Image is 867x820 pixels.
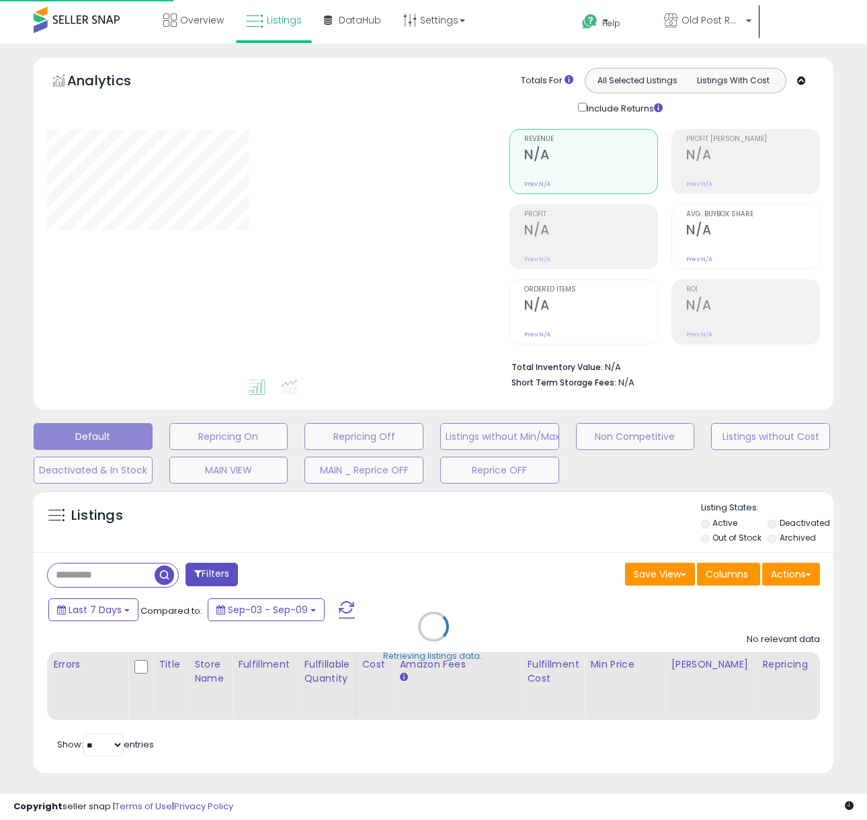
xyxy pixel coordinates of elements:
[383,650,484,662] div: Retrieving listings data..
[686,180,712,188] small: Prev: N/A
[524,330,550,338] small: Prev: N/A
[511,377,616,388] b: Short Term Storage Fees:
[13,800,63,813] strong: Copyright
[115,800,172,813] a: Terms of Use
[524,211,657,218] span: Profit
[174,800,233,813] a: Privacy Policy
[180,13,224,27] span: Overview
[440,423,559,450] button: Listings without Min/Max
[169,457,288,484] button: MAIN VIEW
[67,71,157,93] h5: Analytics
[440,457,559,484] button: Reprice OFF
[524,298,657,316] h2: N/A
[524,136,657,143] span: Revenue
[576,423,695,450] button: Non Competitive
[602,17,620,29] span: Help
[304,457,423,484] button: MAIN _ Reprice OFF
[581,13,598,30] i: Get Help
[524,180,550,188] small: Prev: N/A
[339,13,381,27] span: DataHub
[686,255,712,263] small: Prev: N/A
[304,423,423,450] button: Repricing Off
[34,457,153,484] button: Deactivated & In Stock
[685,72,782,89] button: Listings With Cost
[568,100,679,116] div: Include Returns
[711,423,830,450] button: Listings without Cost
[524,222,657,240] h2: N/A
[682,13,742,27] span: Old Post Road LLC
[524,255,550,263] small: Prev: N/A
[686,286,819,293] span: ROI
[267,13,302,27] span: Listings
[589,72,686,89] button: All Selected Listings
[521,75,573,87] div: Totals For
[686,298,819,316] h2: N/A
[13,801,233,813] div: seller snap | |
[511,358,810,374] li: N/A
[524,286,657,293] span: Ordered Items
[524,147,657,165] h2: N/A
[571,3,652,44] a: Help
[686,330,712,338] small: Prev: N/A
[686,222,819,240] h2: N/A
[686,211,819,218] span: Avg. Buybox Share
[169,423,288,450] button: Repricing On
[618,376,634,389] span: N/A
[686,147,819,165] h2: N/A
[686,136,819,143] span: Profit [PERSON_NAME]
[34,423,153,450] button: Default
[511,361,603,373] b: Total Inventory Value:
